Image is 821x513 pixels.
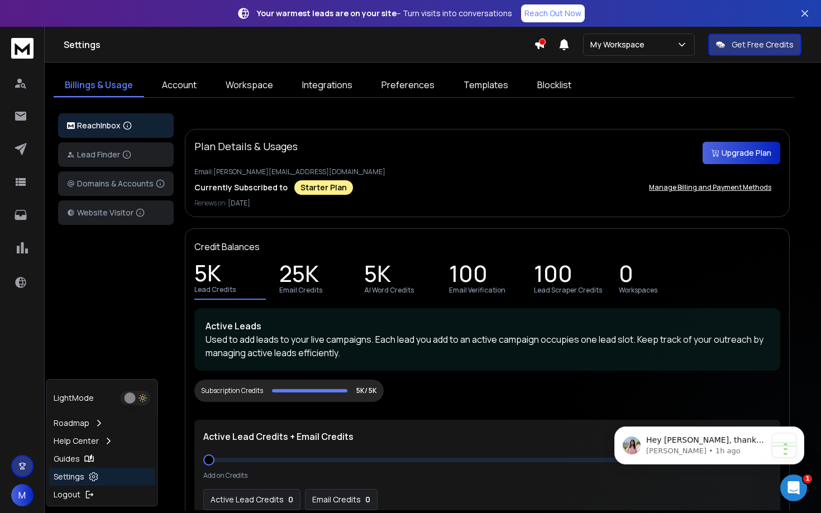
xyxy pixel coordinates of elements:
[619,268,633,284] p: 0
[214,74,284,97] a: Workspace
[58,171,174,196] button: Domains & Accounts
[206,319,769,333] p: Active Leads
[203,430,354,443] p: Active Lead Credits + Email Credits
[780,474,807,501] iframe: Intercom live chat
[619,286,657,295] p: Workspaces
[312,494,361,505] p: Email Credits
[356,386,377,395] p: 5K/ 5K
[257,8,512,19] p: – Turn visits into conversations
[49,468,155,486] a: Settings
[598,404,821,483] iframe: Intercom notifications message
[703,142,780,164] button: Upgrade Plan
[279,286,322,295] p: Email Credits
[203,471,247,480] p: Add on Credits
[194,267,221,283] p: 5K
[58,142,174,167] button: Lead Finder
[58,200,174,225] button: Website Visitor
[534,268,572,284] p: 100
[54,392,94,404] p: Light Mode
[54,418,89,429] p: Roadmap
[449,268,488,284] p: 100
[279,268,319,284] p: 25K
[294,180,353,195] div: Starter Plan
[54,453,80,464] p: Guides
[194,240,260,253] p: Credit Balances
[49,432,155,450] a: Help Center
[364,268,391,284] p: 5K
[640,176,780,199] button: Manage Billing and Payment Methods
[11,484,34,506] button: M
[452,74,519,97] a: Templates
[708,33,801,56] button: Get Free Credits
[365,494,370,505] p: 0
[526,74,583,97] a: Blocklist
[201,386,263,395] div: Subscription Credits
[194,138,298,154] p: Plan Details & Usages
[534,286,602,295] p: Lead Scraper Credits
[228,198,250,208] span: [DATE]
[364,286,414,295] p: AI Word Credits
[649,183,771,192] p: Manage Billing and Payment Methods
[370,74,446,97] a: Preferences
[194,199,780,208] p: Renews on:
[194,182,288,193] p: Currently Subscribed to
[151,74,208,97] a: Account
[58,113,174,138] button: ReachInbox
[732,39,794,50] p: Get Free Credits
[54,435,99,447] p: Help Center
[67,122,75,130] img: logo
[194,167,780,176] p: Email: [PERSON_NAME][EMAIL_ADDRESS][DOMAIN_NAME]
[291,74,364,97] a: Integrations
[54,471,84,482] p: Settings
[803,474,812,483] span: 1
[521,4,585,22] a: Reach Out Now
[288,494,293,505] p: 0
[194,285,236,294] p: Lead Credits
[49,414,155,432] a: Roadmap
[590,39,649,50] p: My Workspace
[211,494,284,505] p: Active Lead Credits
[206,333,769,359] p: Used to add leads to your live campaigns. Each lead you add to an active campaign occupies one le...
[64,38,534,51] h1: Settings
[49,450,155,468] a: Guides
[54,74,144,97] a: Billings & Usage
[54,489,80,500] p: Logout
[524,8,581,19] p: Reach Out Now
[257,8,397,18] strong: Your warmest leads are on your site
[449,286,505,295] p: Email Verification
[11,38,34,59] img: logo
